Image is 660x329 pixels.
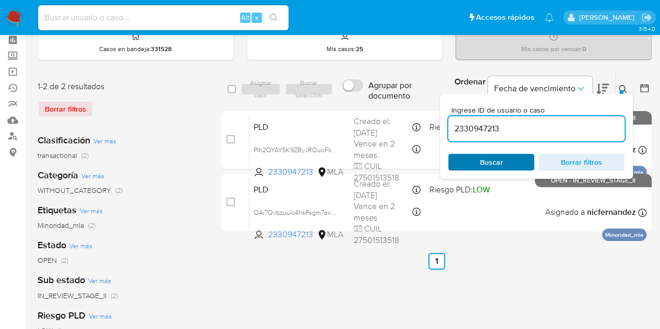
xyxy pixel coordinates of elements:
[38,11,289,25] input: Buscar usuario o caso...
[545,13,554,22] a: Notificaciones
[641,12,652,23] a: Salir
[579,13,638,22] p: nicolas.fernandezallen@mercadolibre.com
[638,25,655,33] span: 3.154.0
[241,13,249,22] span: Alt
[255,13,258,22] span: s
[476,12,534,23] span: Accesos rápidos
[263,10,284,25] button: search-icon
